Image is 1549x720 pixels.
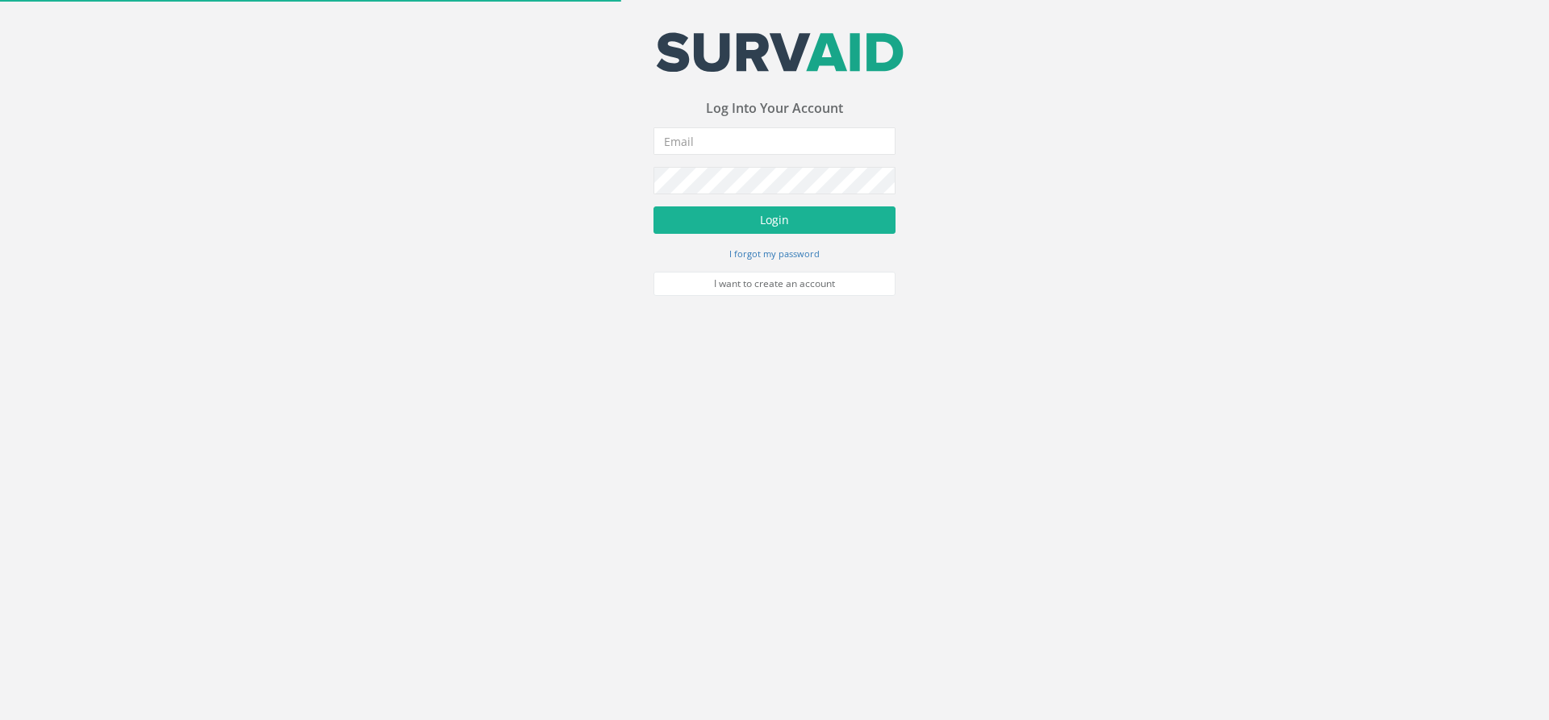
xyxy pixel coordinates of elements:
[729,246,820,260] a: I forgot my password
[653,272,896,296] a: I want to create an account
[729,248,820,260] small: I forgot my password
[653,206,896,234] button: Login
[653,127,896,155] input: Email
[653,102,896,116] h3: Log Into Your Account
